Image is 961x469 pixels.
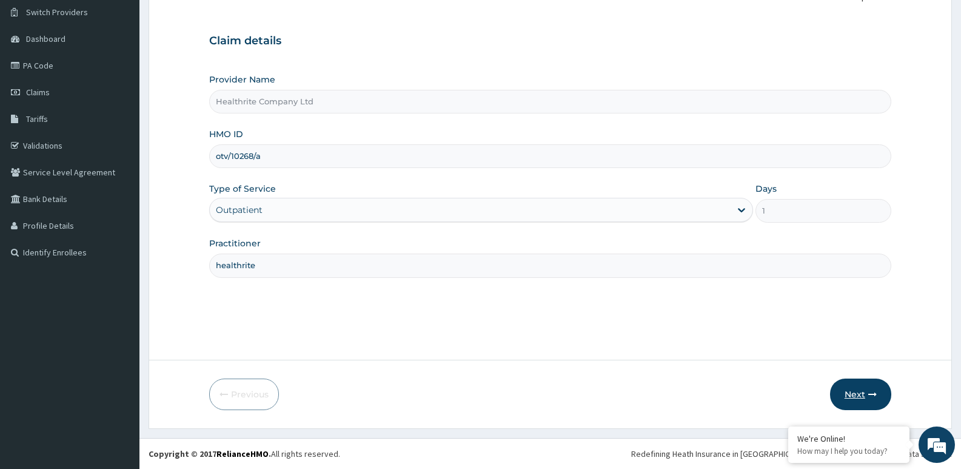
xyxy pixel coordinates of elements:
[70,153,167,275] span: We're online!
[26,7,88,18] span: Switch Providers
[209,35,891,48] h3: Claim details
[209,128,243,140] label: HMO ID
[26,113,48,124] span: Tariffs
[797,433,900,444] div: We're Online!
[216,448,269,459] a: RelianceHMO
[139,438,961,469] footer: All rights reserved.
[63,68,204,84] div: Chat with us now
[797,446,900,456] p: How may I help you today?
[199,6,228,35] div: Minimize live chat window
[216,204,263,216] div: Outpatient
[6,331,231,374] textarea: Type your message and hit 'Enter'
[26,87,50,98] span: Claims
[209,144,891,168] input: Enter HMO ID
[209,237,261,249] label: Practitioner
[209,379,279,410] button: Previous
[149,448,271,459] strong: Copyright © 2017 .
[209,254,891,277] input: Enter Name
[755,183,777,195] label: Days
[209,183,276,195] label: Type of Service
[26,33,65,44] span: Dashboard
[209,73,275,86] label: Provider Name
[22,61,49,91] img: d_794563401_company_1708531726252_794563401
[830,379,891,410] button: Next
[631,448,952,460] div: Redefining Heath Insurance in [GEOGRAPHIC_DATA] using Telemedicine and Data Science!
